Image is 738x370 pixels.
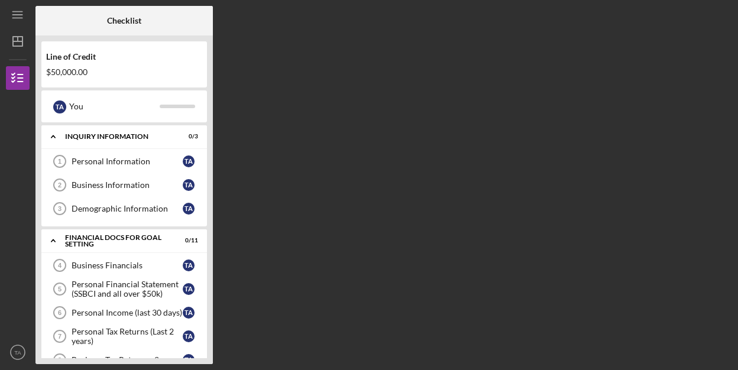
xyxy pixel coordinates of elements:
a: 7Personal Tax Returns (Last 2 years)TA [47,324,201,348]
div: Financial Docs for Goal Setting [65,234,169,248]
div: T A [183,354,195,366]
b: Checklist [107,16,141,25]
tspan: 1 [58,158,61,165]
a: 1Personal InformationTA [47,150,201,173]
div: INQUIRY INFORMATION [65,133,169,140]
tspan: 2 [58,181,61,189]
div: Personal Income (last 30 days) [72,308,183,317]
tspan: 3 [58,205,61,212]
tspan: 5 [58,285,61,293]
div: Personal Financial Statement (SSBCI and all over $50k) [72,280,183,298]
div: T A [183,179,195,191]
tspan: 6 [58,309,61,316]
div: T A [183,203,195,215]
tspan: 8 [58,356,61,363]
div: 0 / 11 [177,237,198,244]
div: 0 / 3 [177,133,198,140]
tspan: 7 [58,333,61,340]
div: T A [53,100,66,113]
a: 6Personal Income (last 30 days)TA [47,301,201,324]
div: Personal Information [72,157,183,166]
div: You [69,96,160,116]
div: Demographic Information [72,204,183,213]
div: T A [183,155,195,167]
text: TA [14,349,21,356]
div: Line of Credit [46,52,202,61]
div: Business Tax Returns - 2 years [72,355,183,365]
a: 2Business InformationTA [47,173,201,197]
button: TA [6,340,30,364]
div: Business Financials [72,261,183,270]
div: Business Information [72,180,183,190]
div: T A [183,307,195,319]
a: 3Demographic InformationTA [47,197,201,220]
div: Personal Tax Returns (Last 2 years) [72,327,183,346]
a: 4Business FinancialsTA [47,254,201,277]
a: 5Personal Financial Statement (SSBCI and all over $50k)TA [47,277,201,301]
div: T A [183,259,195,271]
div: T A [183,283,195,295]
div: T A [183,330,195,342]
div: $50,000.00 [46,67,202,77]
tspan: 4 [58,262,62,269]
